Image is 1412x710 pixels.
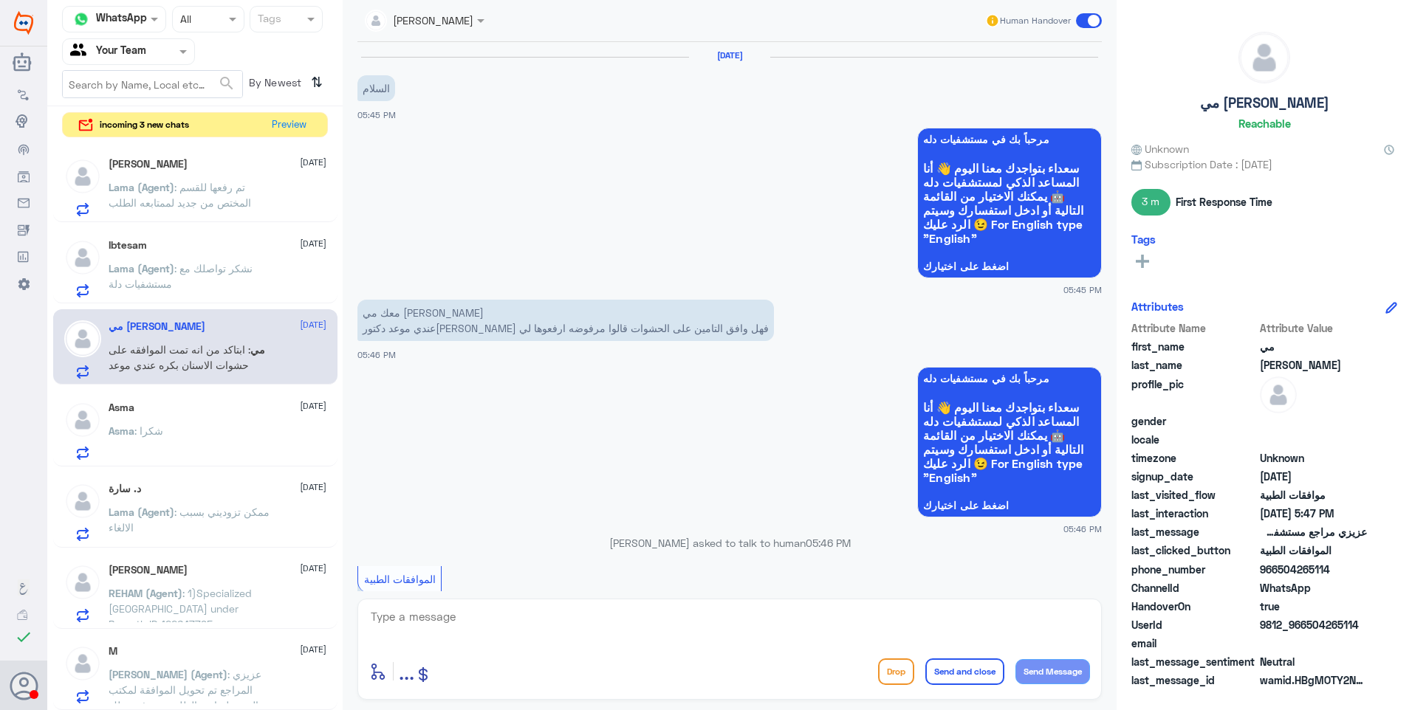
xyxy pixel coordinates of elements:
img: defaultAdmin.png [64,158,101,195]
span: مرحباً بك في مستشفيات دله [923,373,1096,385]
p: 17/9/2025, 5:46 PM [357,300,774,341]
span: 05:46 PM [357,350,396,359]
span: [DATE] [300,156,326,169]
span: [DATE] [300,480,326,494]
span: gender [1131,413,1257,429]
span: 9812_966504265114 [1260,617,1367,633]
span: الموافقات الطبية [1260,542,1367,558]
span: null [1260,635,1367,651]
span: 0 [1260,654,1367,669]
span: 2 [1260,580,1367,596]
span: last_message_sentiment [1131,654,1257,669]
img: yourTeam.svg [70,41,92,63]
span: wamid.HBgMOTY2NTA0MjY1MTE0FQIAEhgUM0FEOTFBRTI0QkZDRDU3MkY4NDAA [1260,672,1367,688]
span: search [218,75,236,92]
img: defaultAdmin.png [64,401,101,438]
span: 05:45 PM [357,110,396,120]
span: 2025-09-17T14:45:28.5Z [1260,469,1367,484]
span: الموافقات الطبية [364,573,436,585]
span: last_visited_flow [1131,487,1257,503]
h5: Mohammed Yousef Montaser [109,564,188,576]
span: [DATE] [300,562,326,575]
span: Lama (Agent) [109,262,174,275]
img: defaultAdmin.png [64,645,101,682]
h6: [DATE] [689,50,770,61]
span: : ابتاكد من انه تمت الموافقه على حشوات الاسنان بكره عندي موعد [109,343,250,371]
span: [DATE] [300,318,326,331]
span: By Newest [243,70,305,100]
span: last_clicked_button [1131,542,1257,558]
img: defaultAdmin.png [64,564,101,601]
span: HandoverOn [1131,599,1257,614]
span: incoming 3 new chats [100,118,189,131]
span: signup_date [1131,469,1257,484]
span: profile_pic [1131,376,1257,410]
span: : شكرا [134,424,163,437]
span: Unknown [1260,450,1367,466]
span: اضغط على اختيارك [923,261,1096,272]
span: last_message_id [1131,672,1257,688]
input: Search by Name, Local etc… [63,71,242,97]
span: first_name [1131,339,1257,354]
span: null [1260,432,1367,447]
h5: مي [PERSON_NAME] [1200,94,1329,111]
button: ... [399,655,414,688]
h6: Tags [1131,232,1156,246]
h6: Reachable [1238,117,1291,130]
span: [DATE] [300,643,326,656]
i: check [15,628,32,646]
span: true [1260,599,1367,614]
span: اضغط على اختيارك [923,500,1096,511]
span: Lama (Agent) [109,181,174,193]
span: last_message [1131,524,1257,540]
span: سعداء بتواجدك معنا اليوم 👋 أنا المساعد الذكي لمستشفيات دله 🤖 يمكنك الاختيار من القائمة التالية أو... [923,161,1096,245]
img: defaultAdmin.png [64,320,101,357]
span: ChannelId [1131,580,1257,596]
button: Avatar [10,672,38,700]
p: [PERSON_NAME] asked to talk to human [357,535,1102,551]
span: locale [1131,432,1257,447]
span: موافقات الطبية [1260,487,1367,503]
span: last_name [1131,357,1257,373]
span: 3 m [1131,189,1171,216]
span: عزيزي مراجع مستشفى دله - قسم الموافقات - أهلا وسهلا بك يرجى تزويدنا بالمعلومات التالية لخدمتك بشك... [1260,524,1367,540]
h5: Asma [109,401,134,414]
h5: ابو نواف [109,158,188,170]
button: Send and close [925,658,1004,685]
span: : نشكر تواصلك مع مستشفيات دلة [109,262,253,290]
span: First Response Time [1176,194,1272,210]
img: Widebot Logo [14,11,33,35]
button: search [218,72,236,96]
span: مرحباً بك في مستشفيات دله [923,134,1096,145]
h5: M [109,645,117,658]
span: [DATE] [300,237,326,250]
span: : ممكن تزوديني بسبب الالغاء [109,506,270,534]
span: email [1131,635,1257,651]
span: Attribute Value [1260,320,1367,336]
h5: د. سارة [109,483,141,495]
h5: Ibtesam [109,239,147,252]
h5: مي الخليف [109,320,205,333]
span: 05:46 PM [806,537,851,549]
span: timezone [1131,450,1257,466]
img: defaultAdmin.png [1239,32,1289,83]
span: ... [399,658,414,684]
span: [DATE] [300,399,326,413]
span: [PERSON_NAME] (Agent) [109,668,227,680]
button: Preview [265,113,312,137]
span: phone_number [1131,562,1257,577]
span: Lama (Agent) [109,506,174,518]
span: 966504265114 [1260,562,1367,577]
span: REHAM (Agent) [109,587,182,599]
span: Subscription Date : [DATE] [1131,156,1397,172]
span: : تم رفعها للقسم المختص من جديد لممتابعه الطلب [109,181,251,209]
img: defaultAdmin.png [64,239,101,276]
i: ⇅ [311,70,323,94]
span: UserId [1131,617,1257,633]
span: مي [1260,339,1367,354]
button: Send Message [1015,659,1090,684]
span: سعداء بتواجدك معنا اليوم 👋 أنا المساعد الذكي لمستشفيات دله 🤖 يمكنك الاختيار من القائمة التالية أو... [923,400,1096,484]
span: 2025-09-17T14:47:42.689Z [1260,506,1367,521]
span: 05:46 PM [1063,523,1102,535]
img: whatsapp.png [70,8,92,30]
